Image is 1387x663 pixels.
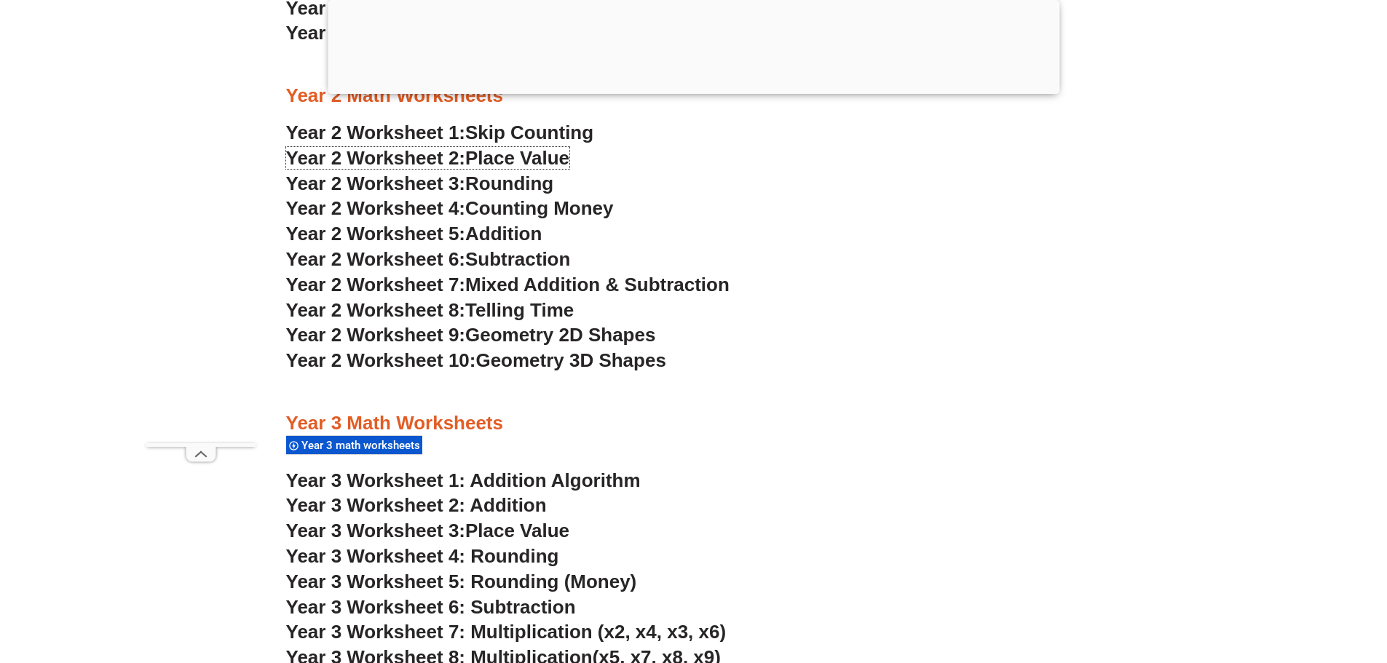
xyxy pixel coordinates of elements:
a: Year 2 Worksheet 10:Geometry 3D Shapes [286,349,666,371]
iframe: Advertisement [146,33,256,443]
span: Telling Time [465,299,574,321]
a: Year 2 Worksheet 3:Rounding [286,172,554,194]
span: Addition [465,223,542,245]
a: Year 3 Worksheet 1: Addition Algorithm [286,469,641,491]
a: Year 2 Worksheet 1:Skip Counting [286,122,594,143]
span: Place Value [465,520,569,541]
div: Year 3 math worksheets [286,435,422,455]
span: Year 2 Worksheet 9: [286,324,466,346]
span: Year 2 Worksheet 8: [286,299,466,321]
a: Year 2 Worksheet 4:Counting Money [286,197,614,219]
span: Year 2 Worksheet 4: [286,197,466,219]
span: Year 2 Worksheet 6: [286,248,466,270]
iframe: Chat Widget [1145,499,1387,663]
span: Subtraction [465,248,570,270]
a: Year 2 Worksheet 7:Mixed Addition & Subtraction [286,274,730,295]
span: Year 3 math worksheets [301,439,424,452]
a: Year 2 Worksheet 8:Telling Time [286,299,574,321]
h3: Year 2 Math Worksheets [286,84,1102,108]
span: Place Value [465,147,569,169]
a: Year 3 Worksheet 3:Place Value [286,520,570,541]
a: Year 2 Worksheet 5:Addition [286,223,542,245]
a: Year 2 Worksheet 9:Geometry 2D Shapes [286,324,656,346]
span: Year 2 Worksheet 10: [286,349,476,371]
span: Year 2 Worksheet 2: [286,147,466,169]
span: Year 2 Worksheet 1: [286,122,466,143]
a: Year 2 Worksheet 2:Place Value [286,147,570,169]
span: Skip Counting [465,122,593,143]
a: Year 3 Worksheet 6: Subtraction [286,596,576,618]
span: Geometry 2D Shapes [465,324,655,346]
a: Year 3 Worksheet 7: Multiplication (x2, x4, x3, x6) [286,621,727,643]
span: Mixed Addition & Subtraction [465,274,730,295]
span: Year 2 Worksheet 3: [286,172,466,194]
a: Year 2 Worksheet 6:Subtraction [286,248,571,270]
span: Year 2 Worksheet 7: [286,274,466,295]
a: Year 1Worksheet 10:Measurement [286,22,593,44]
span: Rounding [465,172,553,194]
span: Year 3 Worksheet 3: [286,520,466,541]
span: Year 2 Worksheet 5: [286,223,466,245]
span: Geometry 3D Shapes [475,349,665,371]
a: Year 3 Worksheet 5: Rounding (Money) [286,571,637,592]
a: Year 3 Worksheet 4: Rounding [286,545,559,567]
h3: Year 3 Math Worksheets [286,411,1102,436]
a: Year 3 Worksheet 2: Addition [286,494,547,516]
span: Counting Money [465,197,614,219]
